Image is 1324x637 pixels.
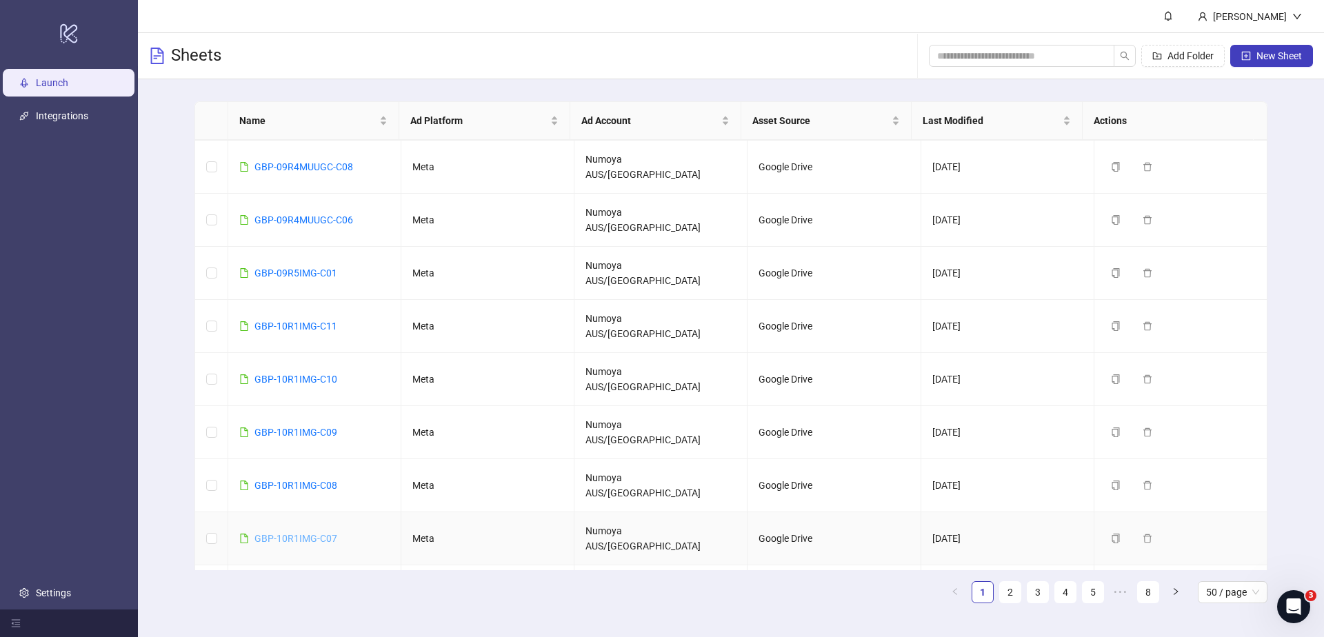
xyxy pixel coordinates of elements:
[401,353,574,406] td: Meta
[1167,50,1214,61] span: Add Folder
[1111,374,1121,384] span: copy
[1111,534,1121,543] span: copy
[1143,215,1152,225] span: delete
[1111,481,1121,490] span: copy
[401,406,574,459] td: Meta
[254,427,337,438] a: GBP-10R1IMG-C09
[574,459,748,512] td: Numoya AUS/[GEOGRAPHIC_DATA]
[574,141,748,194] td: Numoya AUS/[GEOGRAPHIC_DATA]
[574,565,748,618] td: Numoya AUS/[GEOGRAPHIC_DATA]
[239,268,249,278] span: file
[1111,321,1121,331] span: copy
[748,247,921,300] td: Google Drive
[1137,581,1159,603] li: 8
[1055,582,1076,603] a: 4
[748,459,921,512] td: Google Drive
[1143,481,1152,490] span: delete
[1082,581,1104,603] li: 5
[574,247,748,300] td: Numoya AUS/[GEOGRAPHIC_DATA]
[921,565,1094,618] td: [DATE]
[401,247,574,300] td: Meta
[254,374,337,385] a: GBP-10R1IMG-C10
[1143,162,1152,172] span: delete
[239,215,249,225] span: file
[254,533,337,544] a: GBP-10R1IMG-C07
[149,48,165,64] span: file-text
[1292,12,1302,21] span: down
[1207,9,1292,24] div: [PERSON_NAME]
[1230,45,1313,67] button: New Sheet
[239,162,249,172] span: file
[748,141,921,194] td: Google Drive
[1152,51,1162,61] span: folder-add
[921,247,1094,300] td: [DATE]
[748,300,921,353] td: Google Drive
[1054,581,1076,603] li: 4
[574,406,748,459] td: Numoya AUS/[GEOGRAPHIC_DATA]
[1143,534,1152,543] span: delete
[574,300,748,353] td: Numoya AUS/[GEOGRAPHIC_DATA]
[1110,581,1132,603] span: •••
[912,102,1083,140] th: Last Modified
[921,512,1094,565] td: [DATE]
[410,113,548,128] span: Ad Platform
[401,459,574,512] td: Meta
[1027,581,1049,603] li: 3
[254,267,337,279] a: GBP-09R5IMG-C01
[574,353,748,406] td: Numoya AUS/[GEOGRAPHIC_DATA]
[748,512,921,565] td: Google Drive
[748,406,921,459] td: Google Drive
[574,194,748,247] td: Numoya AUS/[GEOGRAPHIC_DATA]
[1111,162,1121,172] span: copy
[1143,374,1152,384] span: delete
[239,427,249,437] span: file
[1163,11,1173,21] span: bell
[1143,427,1152,437] span: delete
[1110,581,1132,603] li: Next 5 Pages
[239,481,249,490] span: file
[921,141,1094,194] td: [DATE]
[239,534,249,543] span: file
[401,194,574,247] td: Meta
[999,581,1021,603] li: 2
[401,565,574,618] td: Meta
[36,587,71,598] a: Settings
[1000,582,1021,603] a: 2
[944,581,966,603] li: Previous Page
[1111,427,1121,437] span: copy
[401,300,574,353] td: Meta
[748,194,921,247] td: Google Drive
[254,214,353,225] a: GBP-09R4MUUGC-C06
[1083,582,1103,603] a: 5
[972,581,994,603] li: 1
[1120,51,1130,61] span: search
[748,565,921,618] td: Google Drive
[1143,268,1152,278] span: delete
[1111,268,1121,278] span: copy
[1165,581,1187,603] li: Next Page
[1256,50,1302,61] span: New Sheet
[239,113,377,128] span: Name
[254,321,337,332] a: GBP-10R1IMG-C11
[923,113,1060,128] span: Last Modified
[11,618,21,628] span: menu-fold
[1165,581,1187,603] button: right
[944,581,966,603] button: left
[401,141,574,194] td: Meta
[36,110,88,121] a: Integrations
[1083,102,1254,140] th: Actions
[581,113,719,128] span: Ad Account
[239,321,249,331] span: file
[921,406,1094,459] td: [DATE]
[254,161,353,172] a: GBP-09R4MUUGC-C08
[748,353,921,406] td: Google Drive
[399,102,570,140] th: Ad Platform
[752,113,890,128] span: Asset Source
[1305,590,1316,601] span: 3
[951,587,959,596] span: left
[921,353,1094,406] td: [DATE]
[171,45,221,67] h3: Sheets
[1277,590,1310,623] iframe: Intercom live chat
[1141,45,1225,67] button: Add Folder
[972,582,993,603] a: 1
